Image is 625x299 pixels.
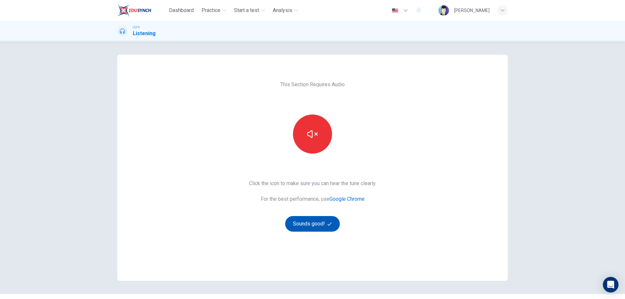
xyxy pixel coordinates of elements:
[270,5,301,16] button: Analysis
[231,5,268,16] button: Start a test
[603,277,618,292] div: Open Intercom Messenger
[234,7,259,14] span: Start a test
[454,7,490,14] div: [PERSON_NAME]
[249,180,376,187] span: Click the icon to make sure you can hear the tune clearly.
[201,7,220,14] span: Practice
[249,195,376,203] span: For the best performance, use
[117,4,166,17] a: EduSynch logo
[133,25,140,30] span: CEFR
[329,196,365,202] a: Google Chrome
[391,8,399,13] img: en
[169,7,194,14] span: Dashboard
[273,7,292,14] span: Analysis
[166,5,196,16] button: Dashboard
[133,30,156,37] h1: Listening
[280,81,345,88] span: This Section Requires Audio
[117,4,151,17] img: EduSynch logo
[199,5,229,16] button: Practice
[438,5,449,16] img: Profile picture
[285,216,340,232] button: Sounds good!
